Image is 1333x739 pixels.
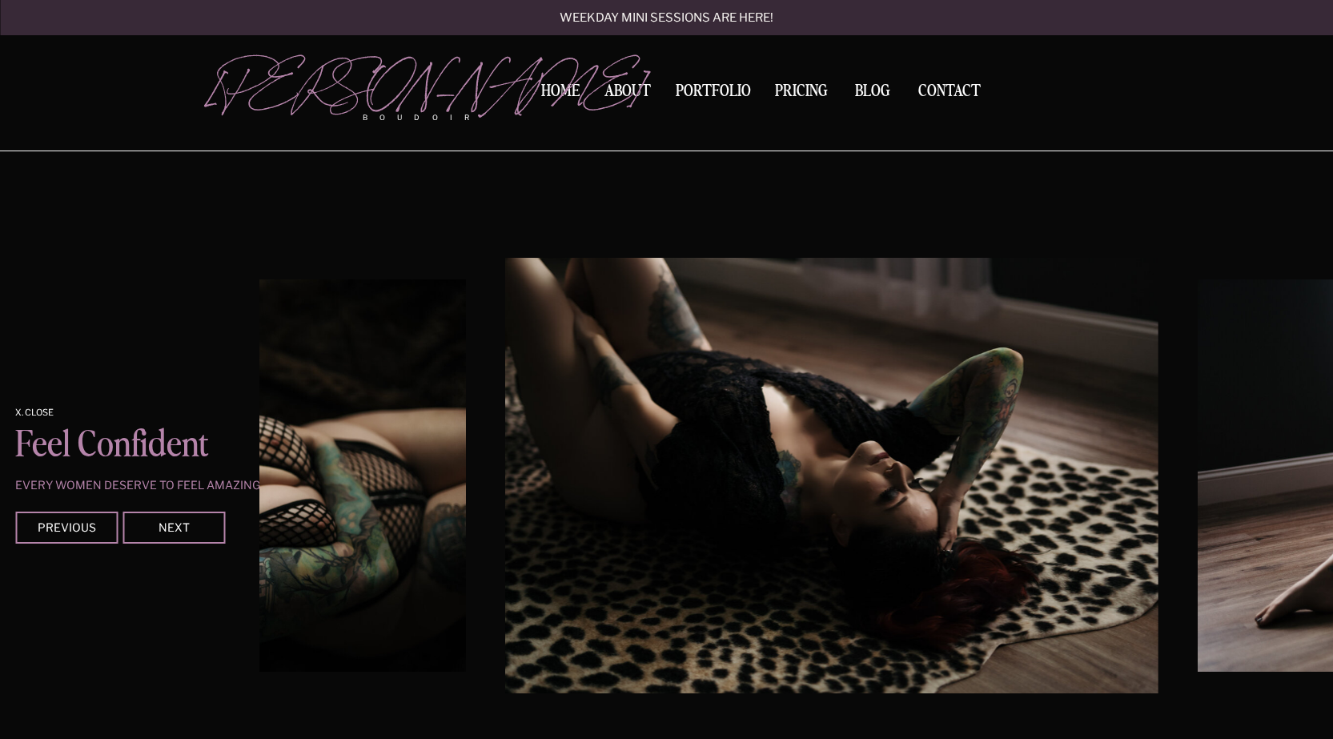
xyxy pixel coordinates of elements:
[848,83,897,98] a: BLOG
[15,408,89,418] a: x. Close
[771,83,833,105] a: Pricing
[517,12,817,26] a: Weekday mini sessions are here!
[670,83,757,105] a: Portfolio
[208,57,496,105] a: [PERSON_NAME]
[126,522,222,532] div: Next
[363,112,496,123] p: boudoir
[533,46,801,71] a: embrace You
[912,83,987,100] a: Contact
[18,522,114,532] div: Previous
[15,480,271,490] p: Every women deserve to feel amazing
[537,76,797,90] a: view gallery
[15,428,252,467] p: Feel confident
[505,258,1158,693] img: A woman in black lace lingerie lays on a cheetah print rug in a studio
